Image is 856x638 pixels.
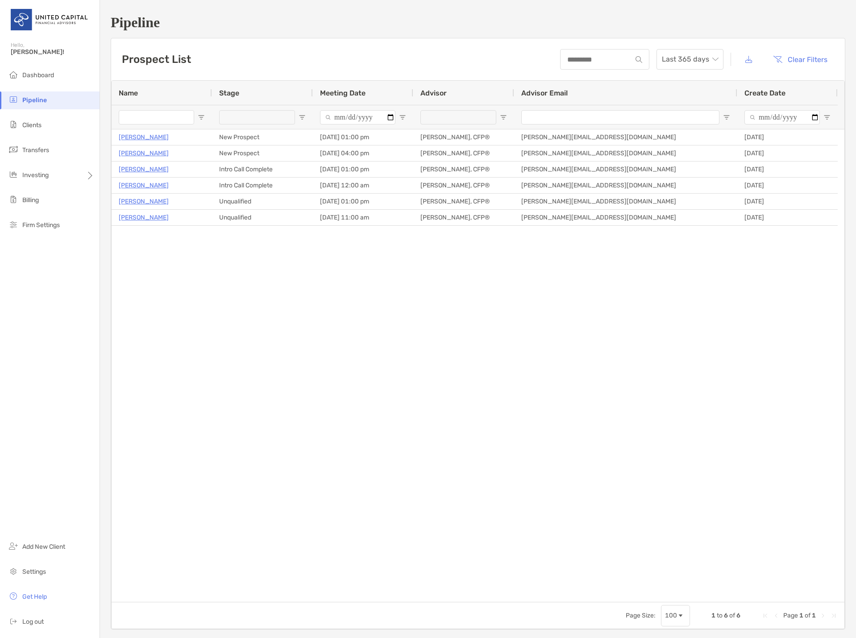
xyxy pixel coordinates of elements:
div: [DATE] [737,162,838,177]
div: [DATE] 11:00 am [313,210,413,225]
div: [PERSON_NAME], CFP® [413,162,514,177]
span: Log out [22,618,44,626]
div: New Prospect [212,129,313,145]
span: of [729,612,735,619]
div: [PERSON_NAME][EMAIL_ADDRESS][DOMAIN_NAME] [514,145,737,161]
button: Open Filter Menu [399,114,406,121]
a: [PERSON_NAME] [119,164,169,175]
button: Clear Filters [766,50,834,69]
span: Page [783,612,798,619]
img: add_new_client icon [8,541,19,551]
span: of [805,612,810,619]
img: pipeline icon [8,94,19,105]
input: Meeting Date Filter Input [320,110,395,124]
div: [DATE] [737,129,838,145]
span: [PERSON_NAME]! [11,48,94,56]
img: transfers icon [8,144,19,155]
div: Unqualified [212,194,313,209]
span: to [717,612,723,619]
span: Billing [22,196,39,204]
span: Dashboard [22,71,54,79]
a: [PERSON_NAME] [119,196,169,207]
a: [PERSON_NAME] [119,212,169,223]
div: 100 [665,612,677,619]
img: dashboard icon [8,69,19,80]
a: [PERSON_NAME] [119,132,169,143]
span: Advisor Email [521,89,568,97]
span: 6 [736,612,740,619]
span: 1 [812,612,816,619]
a: [PERSON_NAME] [119,180,169,191]
button: Open Filter Menu [198,114,205,121]
span: Investing [22,171,49,179]
div: [DATE] 01:00 pm [313,162,413,177]
div: Page Size [661,605,690,626]
div: [DATE] 01:00 pm [313,129,413,145]
div: [DATE] 04:00 pm [313,145,413,161]
div: [PERSON_NAME], CFP® [413,129,514,145]
div: [PERSON_NAME][EMAIL_ADDRESS][DOMAIN_NAME] [514,129,737,145]
div: [PERSON_NAME], CFP® [413,210,514,225]
div: [DATE] 01:00 pm [313,194,413,209]
span: Name [119,89,138,97]
span: Pipeline [22,96,47,104]
button: Open Filter Menu [299,114,306,121]
p: [PERSON_NAME] [119,148,169,159]
span: 1 [799,612,803,619]
div: Unqualified [212,210,313,225]
img: clients icon [8,119,19,130]
div: Last Page [830,612,837,619]
div: [DATE] [737,210,838,225]
div: [DATE] [737,178,838,193]
img: investing icon [8,169,19,180]
span: Create Date [744,89,785,97]
button: Open Filter Menu [823,114,831,121]
div: [PERSON_NAME][EMAIL_ADDRESS][DOMAIN_NAME] [514,178,737,193]
span: Clients [22,121,42,129]
span: Firm Settings [22,221,60,229]
div: New Prospect [212,145,313,161]
img: United Capital Logo [11,4,89,36]
span: 6 [724,612,728,619]
span: Meeting Date [320,89,366,97]
h3: Prospect List [122,53,191,66]
div: Previous Page [773,612,780,619]
input: Name Filter Input [119,110,194,124]
div: [DATE] 12:00 am [313,178,413,193]
span: Add New Client [22,543,65,551]
div: [PERSON_NAME][EMAIL_ADDRESS][DOMAIN_NAME] [514,162,737,177]
span: Transfers [22,146,49,154]
div: [DATE] [737,145,838,161]
div: First Page [762,612,769,619]
span: Stage [219,89,239,97]
div: Intro Call Complete [212,162,313,177]
span: Advisor [420,89,447,97]
h1: Pipeline [111,14,845,31]
input: Advisor Email Filter Input [521,110,719,124]
img: get-help icon [8,591,19,601]
img: logout icon [8,616,19,626]
input: Create Date Filter Input [744,110,820,124]
div: Next Page [819,612,827,619]
img: firm-settings icon [8,219,19,230]
div: [PERSON_NAME][EMAIL_ADDRESS][DOMAIN_NAME] [514,210,737,225]
div: Intro Call Complete [212,178,313,193]
img: billing icon [8,194,19,205]
span: Settings [22,568,46,576]
span: Get Help [22,593,47,601]
img: input icon [636,56,642,63]
img: settings icon [8,566,19,576]
span: Last 365 days [662,50,718,69]
div: [DATE] [737,194,838,209]
span: 1 [711,612,715,619]
div: Page Size: [626,612,656,619]
button: Open Filter Menu [723,114,730,121]
div: [PERSON_NAME], CFP® [413,145,514,161]
div: [PERSON_NAME][EMAIL_ADDRESS][DOMAIN_NAME] [514,194,737,209]
div: [PERSON_NAME], CFP® [413,178,514,193]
